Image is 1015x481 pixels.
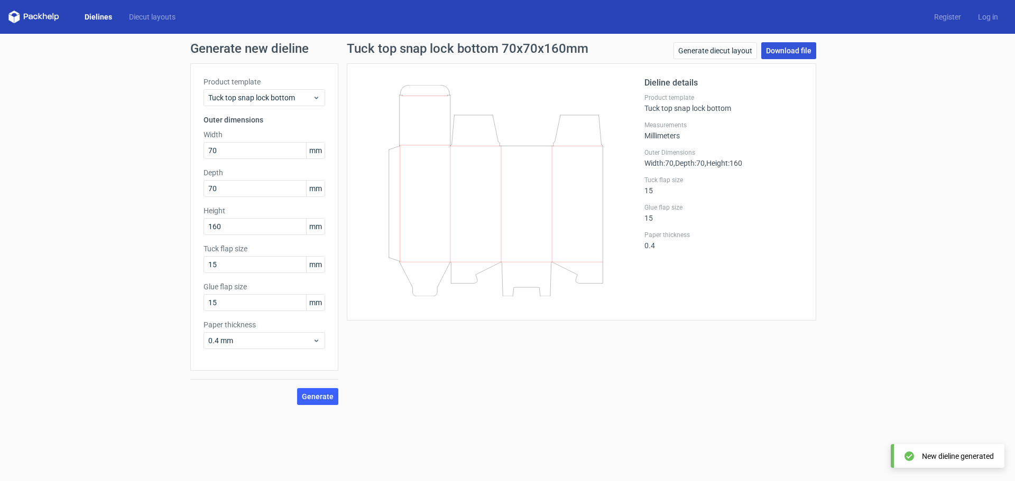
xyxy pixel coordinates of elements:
span: mm [306,181,325,196]
span: mm [306,143,325,158]
label: Product template [204,77,325,87]
label: Depth [204,167,325,178]
a: Log in [970,12,1007,22]
h3: Outer dimensions [204,115,325,125]
label: Paper thickness [204,319,325,330]
a: Diecut layouts [121,12,184,22]
a: Register [926,12,970,22]
span: Width : 70 [644,159,673,167]
label: Measurements [644,121,803,129]
a: Generate diecut layout [673,42,757,59]
span: Tuck top snap lock bottom [208,92,312,103]
label: Glue flap size [644,203,803,212]
label: Outer Dimensions [644,148,803,157]
label: Tuck flap size [644,176,803,184]
span: mm [306,295,325,310]
div: 15 [644,176,803,195]
label: Height [204,205,325,216]
h2: Dieline details [644,77,803,89]
a: Download file [761,42,816,59]
label: Product template [644,93,803,102]
span: mm [306,257,325,272]
h1: Tuck top snap lock bottom 70x70x160mm [347,42,588,55]
label: Tuck flap size [204,243,325,254]
label: Glue flap size [204,281,325,292]
button: Generate [297,388,338,405]
a: Dielines [76,12,121,22]
label: Width [204,129,325,140]
span: , Height : 160 [705,159,742,167]
span: , Depth : 70 [673,159,705,167]
div: 15 [644,203,803,222]
span: Generate [302,393,334,400]
div: Millimeters [644,121,803,140]
span: 0.4 mm [208,335,312,346]
div: New dieline generated [922,451,994,461]
div: 0.4 [644,231,803,250]
h1: Generate new dieline [190,42,825,55]
div: Tuck top snap lock bottom [644,93,803,112]
label: Paper thickness [644,231,803,239]
span: mm [306,219,325,234]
